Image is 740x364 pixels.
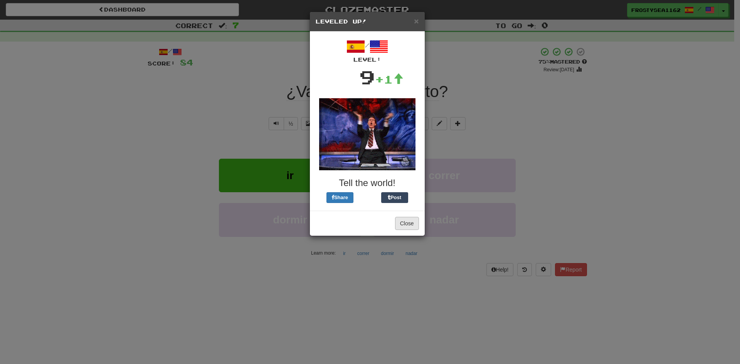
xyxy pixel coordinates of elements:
[359,64,375,91] div: 9
[395,217,419,230] button: Close
[326,192,353,203] button: Share
[375,72,404,87] div: +1
[353,192,381,203] iframe: X Post Button
[316,18,419,25] h5: Leveled Up!
[414,17,419,25] span: ×
[316,37,419,64] div: /
[316,178,419,188] h3: Tell the world!
[319,98,415,170] img: colbert-2-be1bfdc20e1ad268952deef278b8706a84000d88b3e313df47e9efb4a1bfc052.gif
[414,17,419,25] button: Close
[316,56,419,64] div: Level:
[381,192,408,203] button: Post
